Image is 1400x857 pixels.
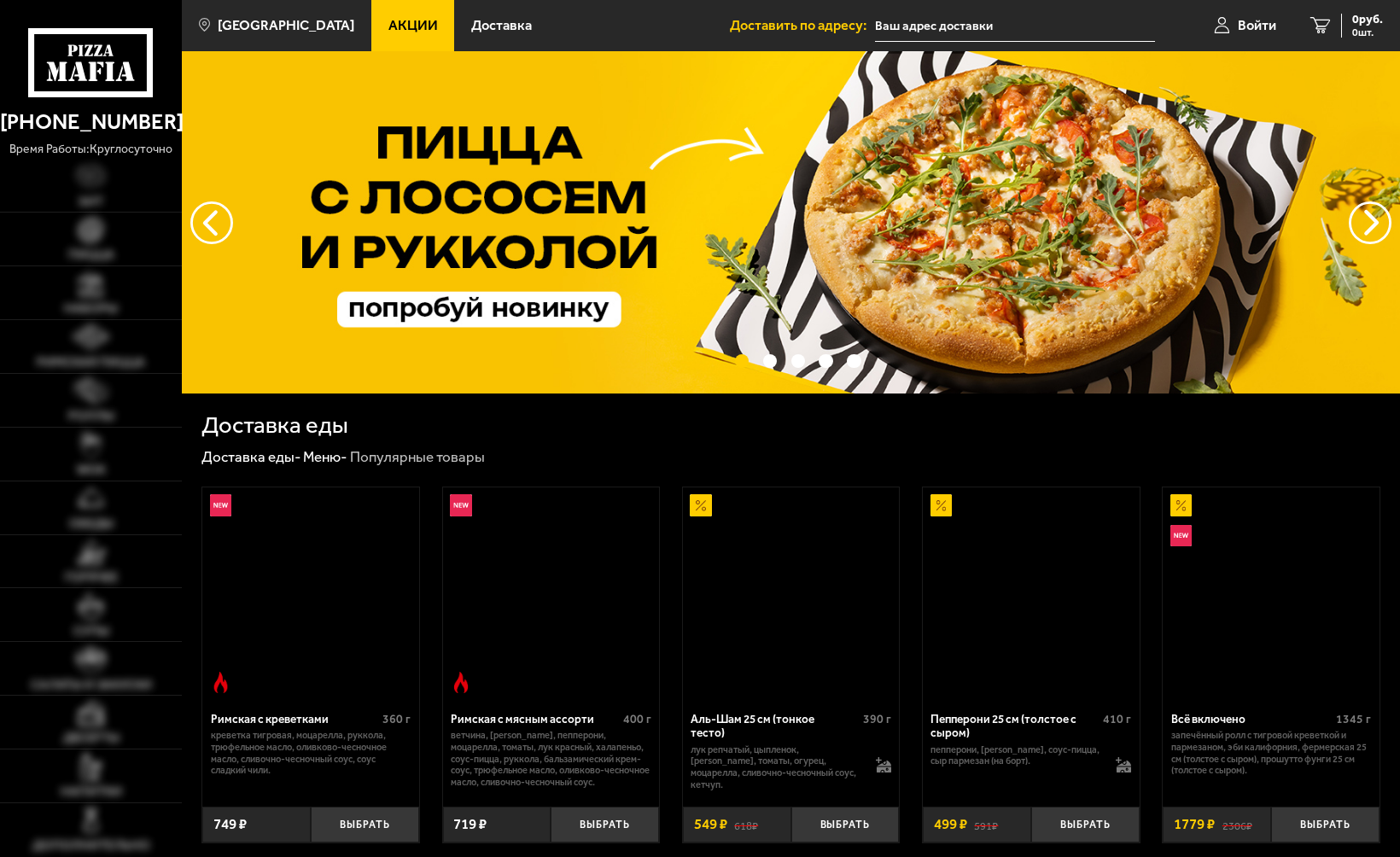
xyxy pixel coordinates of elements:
[451,712,619,726] div: Римская с мясным ассорти
[68,410,114,423] span: Роллы
[61,785,122,798] span: Напитки
[210,672,232,694] img: Острое блюдо
[930,494,953,516] img: Акционный
[202,487,419,701] a: НовинкаОстрое блюдоРимская с креветками
[210,494,232,516] img: Новинка
[1031,807,1140,842] button: Выбрать
[211,730,411,777] p: креветка тигровая, моцарелла, руккола, трюфельное масло, оливково-чесночное масло, сливочно-чесно...
[201,413,348,436] h1: Доставка еды
[211,712,379,726] div: Римская с креветками
[1352,14,1383,26] span: 0 руб.
[974,817,998,831] s: 591 ₽
[68,248,114,261] span: Пицца
[923,487,1140,701] a: АкционныйПепперони 25 см (толстое с сыром)
[213,817,247,831] span: 749 ₽
[930,744,1101,767] p: пепперони, [PERSON_NAME], соус-пицца, сыр пармезан (на борт).
[1170,525,1193,547] img: Новинка
[79,195,103,208] span: Хит
[694,817,727,831] span: 549 ₽
[471,19,532,32] span: Доставка
[303,448,347,465] a: Меню-
[930,712,1099,740] div: Пепперони 25 см (толстое с сыром)
[730,19,875,32] span: Доставить по адресу:
[311,807,419,842] button: Выбрать
[791,354,805,368] button: точки переключения
[1170,494,1193,516] img: Акционный
[77,463,106,476] span: WOK
[350,447,485,466] div: Популярные товары
[69,517,114,530] span: Обеды
[551,807,659,842] button: Выбрать
[450,494,472,516] img: Новинка
[218,19,354,32] span: [GEOGRAPHIC_DATA]
[453,817,487,831] span: 719 ₽
[450,672,472,694] img: Острое блюдо
[683,487,900,701] a: АкционныйАль-Шам 25 см (тонкое тесто)
[37,356,145,369] span: Римская пицца
[1163,487,1380,701] a: АкционныйНовинкаВсё включено
[1349,201,1391,244] button: предыдущий
[691,712,859,740] div: Аль-Шам 25 см (тонкое тесто)
[388,19,438,32] span: Акции
[690,494,712,516] img: Акционный
[763,354,777,368] button: точки переключения
[32,839,150,852] span: Дополнительно
[201,448,300,465] a: Доставка еды-
[791,807,900,842] button: Выбрать
[875,10,1155,42] input: Ваш адрес доставки
[1174,817,1215,831] span: 1779 ₽
[734,817,758,831] s: 618 ₽
[1171,712,1333,726] div: Всё включено
[443,487,660,701] a: НовинкаОстрое блюдоРимская с мясным ассорти
[73,625,109,638] span: Супы
[63,732,120,744] span: Десерты
[1336,712,1371,726] span: 1345 г
[863,712,891,726] span: 390 г
[1271,807,1380,842] button: Выбрать
[1222,817,1252,831] s: 2306 ₽
[1352,27,1383,38] span: 0 шт.
[31,679,152,691] span: Салаты и закуски
[190,201,233,244] button: следующий
[819,354,832,368] button: точки переключения
[451,730,651,788] p: ветчина, [PERSON_NAME], пепперони, моцарелла, томаты, лук красный, халапеньо, соус-пицца, руккола...
[1171,730,1372,777] p: Запечённый ролл с тигровой креветкой и пармезаном, Эби Калифорния, Фермерская 25 см (толстое с сы...
[64,302,118,315] span: Наборы
[691,744,861,791] p: лук репчатый, цыпленок, [PERSON_NAME], томаты, огурец, моцарелла, сливочно-чесночный соус, кетчуп.
[623,712,651,726] span: 400 г
[934,817,967,831] span: 499 ₽
[847,354,860,368] button: точки переключения
[735,354,749,368] button: точки переключения
[1238,19,1276,32] span: Войти
[382,712,411,726] span: 360 г
[1103,712,1131,726] span: 410 г
[65,571,118,584] span: Горячее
